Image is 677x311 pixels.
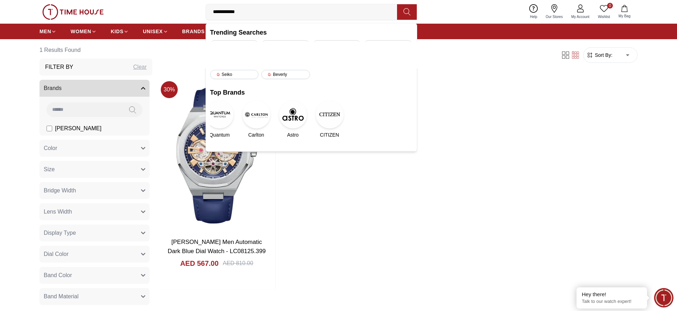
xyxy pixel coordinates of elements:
[47,126,52,131] input: [PERSON_NAME]
[364,40,413,49] div: 2100
[161,81,178,98] span: 30 %
[542,3,567,21] a: Our Stores
[586,52,612,59] button: Sort By:
[111,28,123,35] span: KIDS
[158,78,275,232] img: LEE COOPER Men Automatic Dark Blue Dial Watch - LC08125.399
[594,3,614,21] a: 0Wishlist
[44,250,68,258] span: Dial Color
[582,291,642,298] div: Hey there!
[616,13,633,19] span: My Bag
[261,70,310,79] div: Beverly
[593,52,612,59] span: Sort By:
[44,84,62,92] span: Brands
[543,14,566,19] span: Our Stores
[614,4,635,20] button: My Bag
[39,246,150,263] button: Dial Color
[607,3,613,8] span: 0
[279,100,307,128] img: Astro
[180,258,219,268] h4: AED 567.00
[167,239,266,255] a: [PERSON_NAME] Men Automatic Dark Blue Dial Watch - LC08125.399
[210,28,413,37] h2: Trending Searches
[133,63,147,71] div: Clear
[242,100,270,128] img: Carlton
[527,14,540,19] span: Help
[39,140,150,157] button: Color
[261,40,310,49] div: Police
[283,100,303,138] a: AstroAstro
[320,100,339,138] a: CITIZENCITIZEN
[595,14,613,19] span: Wishlist
[39,288,150,305] button: Band Material
[42,4,104,20] img: ...
[210,40,259,49] div: 1200
[44,229,76,237] span: Display Type
[316,100,344,128] img: CITIZEN
[39,28,51,35] span: MEN
[526,3,542,21] a: Help
[39,25,56,38] a: MEN
[210,70,259,79] div: Seiko
[39,161,150,178] button: Size
[44,144,57,152] span: Color
[287,131,299,138] span: Astro
[182,28,205,35] span: BRANDS
[320,131,339,138] span: CITIZEN
[44,165,55,174] span: Size
[44,292,79,301] span: Band Material
[44,271,72,280] span: Band Color
[39,203,150,220] button: Lens Width
[210,100,229,138] a: QuantumQuantum
[71,28,91,35] span: WOMEN
[39,42,152,59] h6: 1 Results Found
[568,14,592,19] span: My Account
[247,100,266,138] a: CarltonCarlton
[71,25,97,38] a: WOMEN
[206,100,234,128] img: Quantum
[182,25,205,38] a: BRANDS
[143,28,163,35] span: UNISEX
[209,131,230,138] span: Quantum
[44,208,72,216] span: Lens Width
[39,267,150,284] button: Band Color
[111,25,129,38] a: KIDS
[210,88,413,97] h2: Top Brands
[248,131,264,138] span: Carlton
[39,182,150,199] button: Bridge Width
[39,225,150,241] button: Display Type
[223,259,253,268] div: AED 810.00
[313,40,361,49] div: Casio
[39,80,150,97] button: Brands
[44,186,76,195] span: Bridge Width
[143,25,168,38] a: UNISEX
[582,299,642,305] p: Talk to our watch expert!
[654,288,673,307] div: Chat Widget
[45,63,73,71] h3: Filter By
[55,124,102,133] span: [PERSON_NAME]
